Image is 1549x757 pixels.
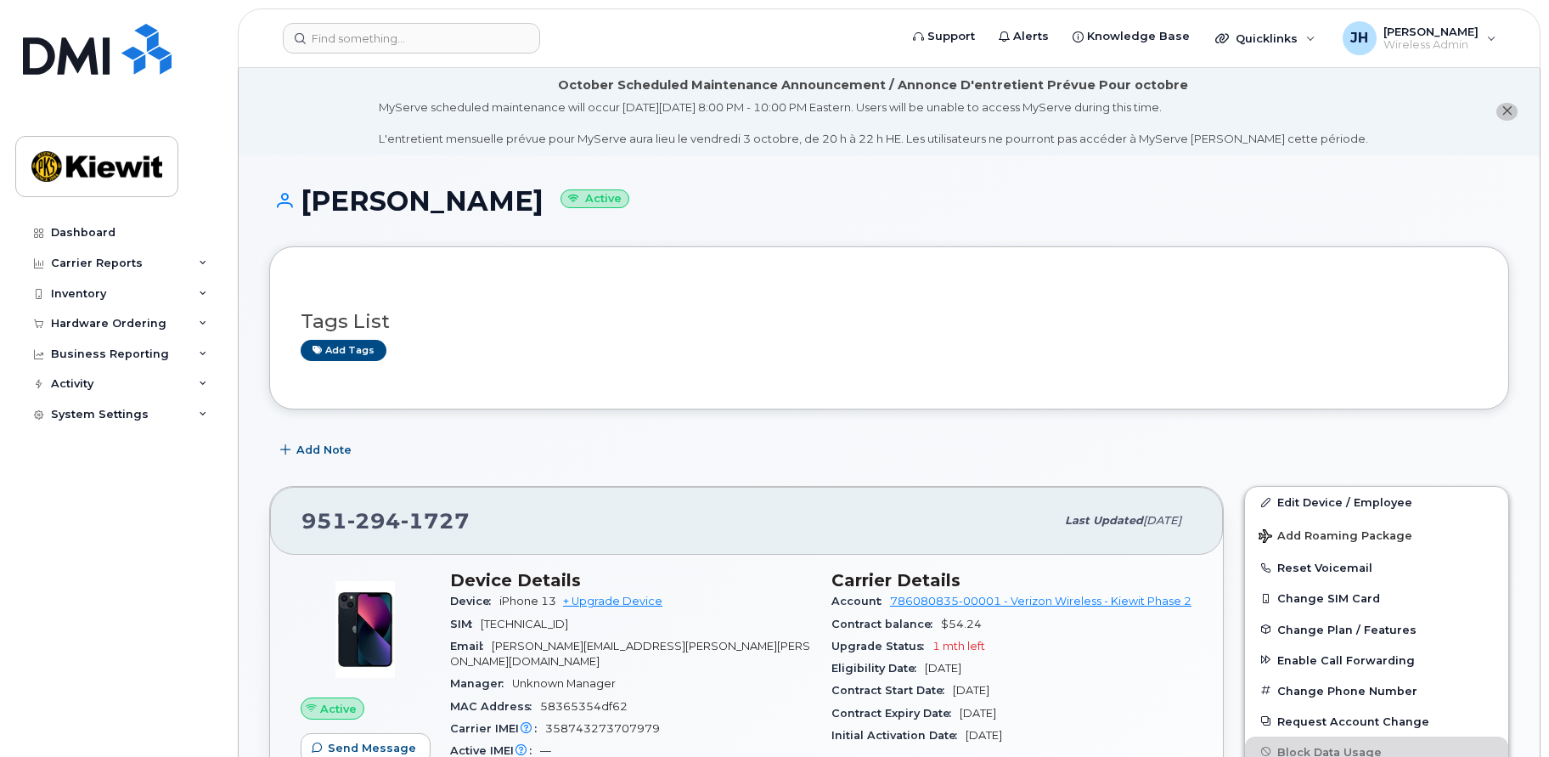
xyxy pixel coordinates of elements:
button: Add Roaming Package [1245,517,1508,552]
span: Active IMEI [450,744,540,757]
span: 1 mth left [932,640,985,652]
span: Change Plan / Features [1277,623,1417,636]
span: [TECHNICAL_ID] [481,618,568,630]
img: image20231002-3703462-1ig824h.jpeg [314,579,416,681]
span: 951 [301,508,470,534]
h3: Device Details [450,570,811,590]
div: October Scheduled Maintenance Announcement / Annonce D'entretient Prévue Pour octobre [558,76,1188,94]
span: Contract Expiry Date [831,707,960,720]
button: Change Plan / Features [1245,614,1508,645]
span: Eligibility Date [831,662,925,675]
span: [DATE] [1143,514,1181,527]
span: Email [450,640,492,652]
iframe: Messenger Launcher [1475,683,1536,744]
span: Carrier IMEI [450,722,545,735]
span: Contract balance [831,618,941,630]
span: iPhone 13 [499,595,556,607]
button: Add Note [269,435,366,466]
button: close notification [1496,103,1518,121]
a: Add tags [301,340,386,361]
span: Contract Start Date [831,684,953,697]
span: Enable Call Forwarding [1277,653,1415,666]
span: Add Roaming Package [1259,529,1412,545]
span: 1727 [401,508,470,534]
button: Reset Voicemail [1245,552,1508,583]
span: Manager [450,677,512,690]
span: Device [450,595,499,607]
h3: Tags List [301,311,1478,332]
a: Edit Device / Employee [1245,487,1508,517]
span: MAC Address [450,700,540,713]
span: Active [320,701,357,717]
div: MyServe scheduled maintenance will occur [DATE][DATE] 8:00 PM - 10:00 PM Eastern. Users will be u... [379,99,1368,147]
h1: [PERSON_NAME] [269,186,1509,216]
a: 786080835-00001 - Verizon Wireless - Kiewit Phase 2 [890,595,1191,607]
span: [PERSON_NAME][EMAIL_ADDRESS][PERSON_NAME][PERSON_NAME][DOMAIN_NAME] [450,640,810,668]
span: Unknown Manager [512,677,616,690]
span: [DATE] [925,662,961,675]
button: Enable Call Forwarding [1245,645,1508,675]
span: Initial Activation Date [831,729,966,742]
button: Request Account Change [1245,706,1508,737]
span: Send Message [328,740,416,756]
span: 294 [347,508,401,534]
span: Last updated [1065,514,1143,527]
span: SIM [450,618,481,630]
h3: Carrier Details [831,570,1192,590]
span: $54.24 [941,618,982,630]
span: — [540,744,551,757]
span: 58365354df62 [540,700,628,713]
span: Account [831,595,890,607]
span: [DATE] [960,707,996,720]
button: Change SIM Card [1245,583,1508,613]
a: + Upgrade Device [563,595,662,607]
span: [DATE] [953,684,989,697]
span: 358743273707979 [545,722,660,735]
button: Change Phone Number [1245,675,1508,706]
span: Upgrade Status [831,640,932,652]
span: Add Note [296,442,352,458]
span: [DATE] [966,729,1002,742]
small: Active [560,189,629,209]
